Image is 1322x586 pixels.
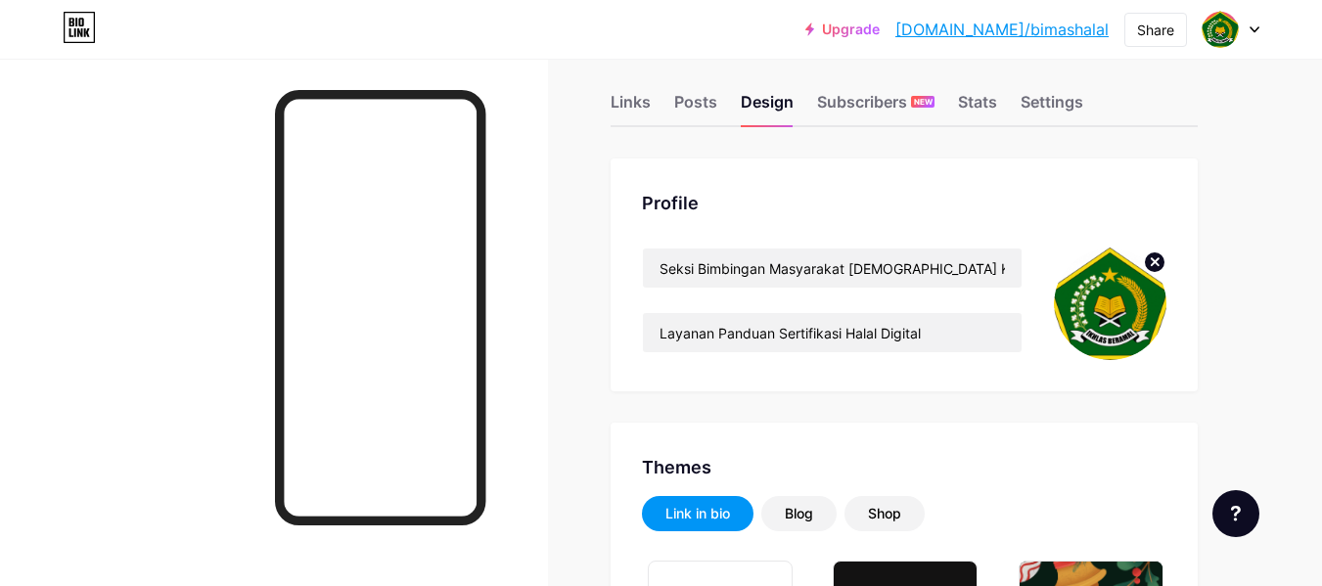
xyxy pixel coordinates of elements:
[741,90,794,125] div: Design
[1021,90,1083,125] div: Settings
[785,504,813,523] div: Blog
[1137,20,1174,40] div: Share
[643,313,1022,352] input: Bio
[1054,248,1166,360] img: Hafizha Mawaddah
[895,18,1109,41] a: [DOMAIN_NAME]/bimashalal
[643,248,1022,288] input: Name
[665,504,730,523] div: Link in bio
[805,22,880,37] a: Upgrade
[958,90,997,125] div: Stats
[1202,11,1239,48] img: Hafizha Mawaddah
[642,190,1166,216] div: Profile
[674,90,717,125] div: Posts
[642,454,1166,480] div: Themes
[817,90,935,125] div: Subscribers
[914,96,933,108] span: NEW
[611,90,651,125] div: Links
[868,504,901,523] div: Shop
